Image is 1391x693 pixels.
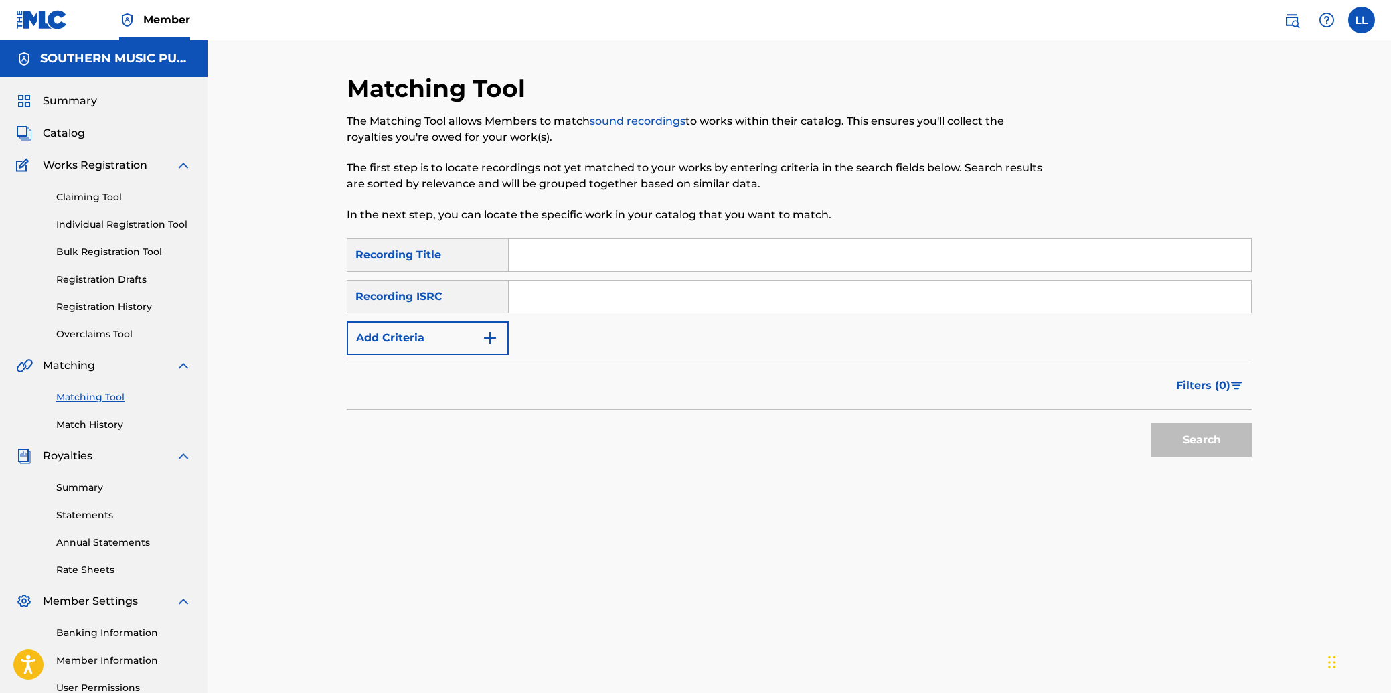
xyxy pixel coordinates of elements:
a: sound recordings [590,114,685,127]
img: expand [175,593,191,609]
button: Filters (0) [1168,369,1252,402]
img: Catalog [16,125,32,141]
a: Match History [56,418,191,432]
span: Summary [43,93,97,109]
img: Royalties [16,448,32,464]
a: CatalogCatalog [16,125,85,141]
div: Drag [1328,642,1336,682]
span: Matching [43,358,95,374]
img: Member Settings [16,593,32,609]
span: Royalties [43,448,92,464]
div: Help [1313,7,1340,33]
span: Catalog [43,125,85,141]
span: Works Registration [43,157,147,173]
a: Claiming Tool [56,190,191,204]
a: Bulk Registration Tool [56,245,191,259]
a: Individual Registration Tool [56,218,191,232]
a: Rate Sheets [56,563,191,577]
img: Top Rightsholder [119,12,135,28]
h5: SOUTHERN MUSIC PUB CO INC [40,51,191,66]
img: filter [1231,382,1242,390]
h2: Matching Tool [347,74,532,104]
iframe: Chat Widget [1324,629,1391,693]
span: Member Settings [43,593,138,609]
img: Matching [16,358,33,374]
a: Registration Drafts [56,273,191,287]
a: Summary [56,481,191,495]
p: The Matching Tool allows Members to match to works within their catalog. This ensures you'll coll... [347,113,1044,145]
span: Filters ( 0 ) [1176,378,1230,394]
img: search [1284,12,1300,28]
a: SummarySummary [16,93,97,109]
iframe: Resource Center [1354,465,1391,576]
a: Annual Statements [56,536,191,550]
img: expand [175,448,191,464]
img: MLC Logo [16,10,68,29]
a: Matching Tool [56,390,191,404]
p: In the next step, you can locate the specific work in your catalog that you want to match. [347,207,1044,223]
a: Registration History [56,300,191,314]
p: The first step is to locate recordings not yet matched to your works by entering criteria in the ... [347,160,1044,192]
div: User Menu [1348,7,1375,33]
img: Accounts [16,51,32,67]
img: expand [175,157,191,173]
button: Add Criteria [347,321,509,355]
a: Member Information [56,653,191,668]
img: expand [175,358,191,374]
span: Member [143,12,190,27]
a: Overclaims Tool [56,327,191,341]
a: Public Search [1279,7,1305,33]
a: Statements [56,508,191,522]
img: help [1319,12,1335,28]
form: Search Form [347,238,1252,463]
img: Summary [16,93,32,109]
img: Works Registration [16,157,33,173]
img: 9d2ae6d4665cec9f34b9.svg [482,330,498,346]
a: Banking Information [56,626,191,640]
